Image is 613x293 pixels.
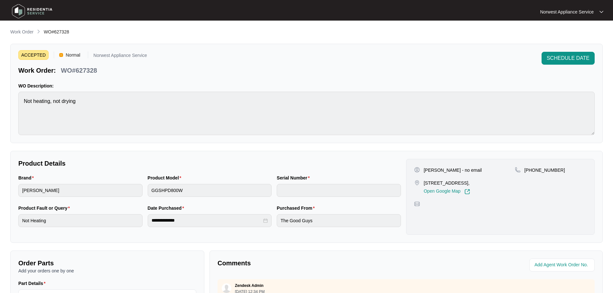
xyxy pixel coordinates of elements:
[61,66,97,75] p: WO#627328
[525,167,565,173] p: [PHONE_NUMBER]
[18,280,48,287] label: Part Details
[540,9,594,15] p: Norwest Appliance Service
[464,189,470,195] img: Link-External
[18,92,595,135] textarea: Not heating, not drying
[18,184,143,197] input: Brand
[148,205,187,211] label: Date Purchased
[9,29,35,36] a: Work Order
[10,29,33,35] p: Work Order
[599,10,603,14] img: dropdown arrow
[277,214,401,227] input: Purchased From
[44,29,69,34] span: WO#627328
[18,175,36,181] label: Brand
[63,50,83,60] span: Normal
[148,175,184,181] label: Product Model
[152,217,262,224] input: Date Purchased
[18,214,143,227] input: Product Fault or Query
[277,205,317,211] label: Purchased From
[222,283,231,293] img: user.svg
[36,29,41,34] img: chevron-right
[515,167,521,173] img: map-pin
[414,180,420,186] img: map-pin
[93,53,147,60] p: Norwest Appliance Service
[534,261,591,269] input: Add Agent Work Order No.
[18,268,196,274] p: Add your orders one by one
[277,184,401,197] input: Serial Number
[414,201,420,207] img: map-pin
[424,180,470,186] p: [STREET_ADDRESS],
[148,184,272,197] input: Product Model
[18,259,196,268] p: Order Parts
[424,189,470,195] a: Open Google Map
[18,205,72,211] label: Product Fault or Query
[424,167,482,173] p: [PERSON_NAME] - no email
[18,83,595,89] p: WO Description:
[547,54,590,62] span: SCHEDULE DATE
[10,2,55,21] img: residentia service logo
[218,259,402,268] p: Comments
[18,159,401,168] p: Product Details
[18,50,49,60] span: ACCEPTED
[59,53,63,57] img: Vercel Logo
[542,52,595,65] button: SCHEDULE DATE
[414,167,420,173] img: user-pin
[18,66,56,75] p: Work Order:
[277,175,312,181] label: Serial Number
[235,283,264,288] p: Zendesk Admin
